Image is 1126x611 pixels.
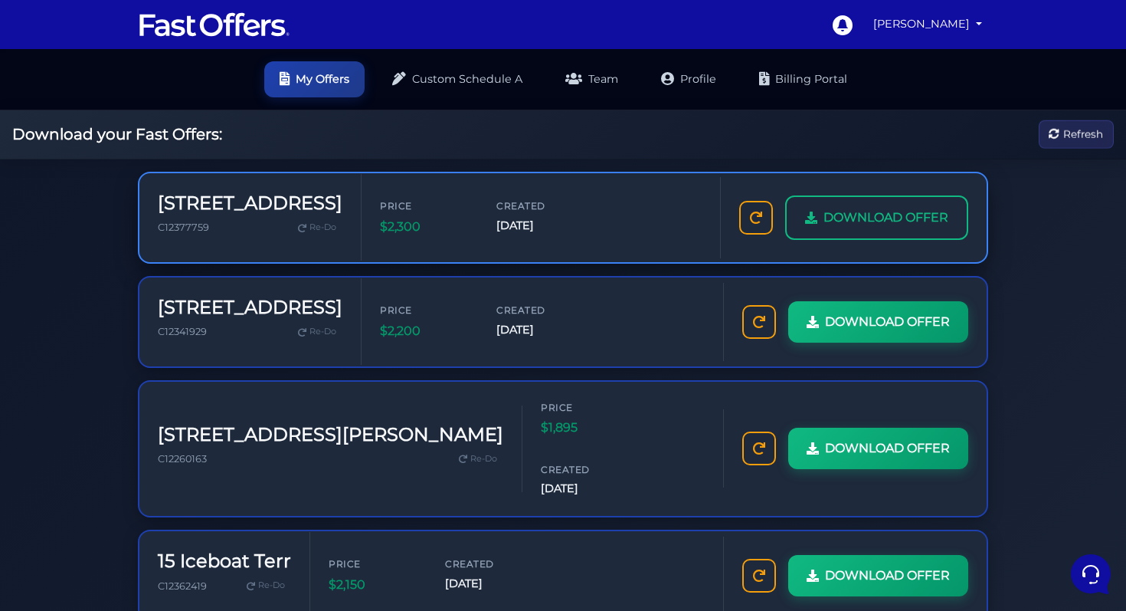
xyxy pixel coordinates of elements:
a: AuraGood day! You can use the email [EMAIL_ADDRESS][DOMAIN_NAME] for help. If you need assistance... [18,104,288,150]
a: DOWNLOAD OFFER [788,428,968,469]
p: Home [46,491,72,505]
a: [PERSON_NAME] [867,9,988,39]
p: You: Thank you so much [64,188,235,203]
span: $2,300 [380,217,472,237]
h3: 15 Iceboat Terr [158,550,291,573]
p: 2mo ago [244,110,282,124]
a: DOWNLOAD OFFER [788,555,968,596]
button: Start a Conversation [25,215,282,246]
span: [DATE] [496,321,588,339]
span: Aura [64,169,235,185]
span: [DATE] [445,575,537,593]
h3: [STREET_ADDRESS][PERSON_NAME] [158,424,503,446]
img: dark [25,112,55,143]
h2: Download your Fast Offers: [12,125,222,143]
span: Created [541,462,633,477]
a: Billing Portal [744,61,863,97]
a: See all [247,86,282,98]
a: Profile [646,61,732,97]
a: Re-Do [292,218,342,238]
p: Good day! You can use the email [EMAIL_ADDRESS][DOMAIN_NAME] for help. If you need assistance wit... [64,129,235,144]
p: Help [237,491,257,505]
a: Re-Do [241,576,291,596]
span: C12341929 [158,326,207,337]
button: Refresh [1039,120,1114,149]
a: DOWNLOAD OFFER [788,301,968,343]
p: 2mo ago [244,169,282,183]
a: My Offers [264,61,365,97]
button: Messages [106,470,201,505]
button: Home [12,470,106,505]
span: Find an Answer [25,277,104,289]
a: Re-Do [292,322,342,342]
span: $2,200 [380,321,472,341]
a: Custom Schedule A [377,61,538,97]
span: Price [380,199,472,213]
span: [DATE] [541,480,633,498]
span: Refresh [1063,126,1103,143]
h3: [STREET_ADDRESS] [158,192,342,215]
a: DOWNLOAD OFFER [785,195,968,240]
iframe: Customerly Messenger Launcher [1068,551,1114,597]
span: C12377759 [158,222,209,233]
span: DOWNLOAD OFFER [825,312,950,332]
p: Messages [132,491,175,505]
a: Re-Do [453,449,503,469]
button: Help [200,470,294,505]
h2: Hello [PERSON_NAME] 👋 [12,12,257,61]
span: Re-Do [309,221,336,235]
a: Team [550,61,633,97]
img: dark [25,171,55,202]
span: Price [541,400,633,415]
span: Re-Do [470,452,497,466]
span: Aura [64,110,235,126]
span: Re-Do [309,325,336,339]
span: $2,150 [329,575,421,595]
a: Open Help Center [191,277,282,289]
span: [DATE] [496,217,588,235]
span: C12260163 [158,453,207,465]
input: Search for an Article... [34,310,250,325]
span: DOWNLOAD OFFER [825,439,950,458]
span: DOWNLOAD OFFER [823,208,948,228]
span: Price [329,557,421,571]
span: Created [445,557,537,571]
span: $1,895 [541,418,633,438]
span: Start a Conversation [110,225,214,237]
span: Re-Do [258,579,285,593]
h3: [STREET_ADDRESS] [158,297,342,319]
span: Your Conversations [25,86,124,98]
span: Price [380,303,472,317]
span: Created [496,199,588,213]
span: DOWNLOAD OFFER [825,566,950,586]
a: AuraYou:Thank you so much2mo ago [18,163,288,209]
span: Created [496,303,588,317]
span: C12362419 [158,580,207,592]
